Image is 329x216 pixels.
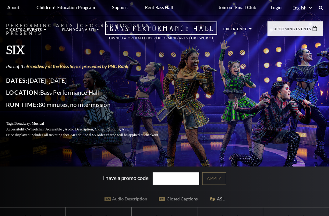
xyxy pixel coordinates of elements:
span: Wheelchair Accessible , Audio Description, Closed Captions, ASL [27,127,129,131]
p: Rent Bass Hall [145,5,173,10]
span: Run Time: [6,101,39,108]
p: About [7,5,19,10]
p: Price displayed includes all ticketing fees. [6,132,174,138]
p: Accessibility: [6,126,174,132]
p: Children's Education Program [37,5,95,10]
p: Tickets & Events [6,28,42,35]
p: Plan Your Visit [62,28,95,35]
span: Dates: [6,77,28,84]
p: Support [112,5,128,10]
p: Upcoming Events [274,27,311,34]
span: Location: [6,89,40,96]
p: 80 minutes, no intermission [6,100,174,110]
select: Select: [291,5,313,11]
p: Bass Performance Hall [6,88,174,97]
span: An additional $5 order charge will be applied at checkout. [70,133,159,137]
p: Part of the [6,63,174,70]
p: Experience [223,27,247,34]
h3: SIX [6,42,174,57]
p: Tags: [6,121,174,126]
p: [DATE]-[DATE] [6,76,174,86]
a: Broadway at the Bass Series presented by PNC Bank [27,63,128,69]
span: Broadway, Musical [14,121,44,126]
label: I have a promo code [103,175,149,181]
